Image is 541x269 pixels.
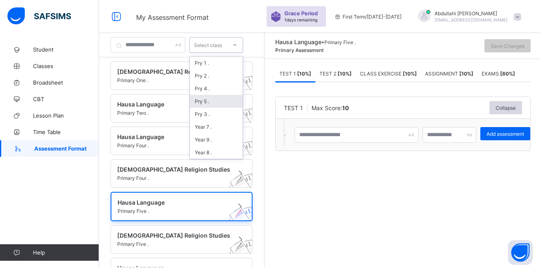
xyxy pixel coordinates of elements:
span: EXAMS [482,71,515,77]
span: Primary Four . [117,175,230,181]
span: [DEMOGRAPHIC_DATA] Religion Studies [117,68,230,75]
span: Hausa Language [118,199,230,206]
div: Pry 4 . [190,82,243,95]
span: Help [33,249,99,256]
span: CBT [33,96,99,102]
b: [ 10 %] [459,71,473,77]
span: TEST 1 [279,71,311,77]
div: Select class [194,37,222,53]
span: Collapse [496,105,516,111]
span: CLASS EXERCISE [360,71,417,77]
div: • [275,38,356,45]
span: [DEMOGRAPHIC_DATA] Religion Studies [117,166,230,173]
div: Pry 1 . [190,57,243,69]
div: Year 7 . [190,120,243,133]
span: Hausa Language [275,38,321,45]
span: 1 days remaining [284,17,317,22]
img: sticker-purple.71386a28dfed39d6af7621340158ba97.svg [271,12,281,22]
span: Student [33,46,99,53]
b: [ 60 %] [500,71,515,77]
span: My Assessment Format [136,13,209,21]
span: Broadsheet [33,79,99,86]
span: Lesson Plan [33,112,99,119]
span: Add assessment [487,131,524,137]
div: Pry 2 . [190,69,243,82]
span: Max Score: [312,104,349,111]
b: 10 [342,104,349,111]
div: Pry 3 . [190,108,243,120]
button: Open asap [508,240,533,265]
span: Hausa Language [117,101,230,108]
div: Year 8 . [190,146,243,159]
div: Pry 5 . [190,95,243,108]
span: Primary Four . [117,142,230,149]
div: AbdullahiHassan [410,10,525,24]
span: Save Changes [491,43,524,49]
span: Classes [33,63,99,69]
span: Abdullahi [PERSON_NAME] [435,10,508,17]
img: safsims [7,7,71,25]
span: TEST 2 [319,71,352,77]
span: Primary Assessment [275,47,324,53]
span: [DEMOGRAPHIC_DATA] Religion Studies [117,232,230,239]
span: Primary Five . [324,39,356,45]
span: ASSIGNMENT [425,71,473,77]
span: Assessment Format [34,145,99,152]
span: Primary Two . [117,110,230,116]
b: [ 10 %] [338,71,352,77]
b: [ 10 %] [403,71,417,77]
span: Primary Five . [118,208,230,214]
span: TEST 1 [284,104,303,111]
span: [EMAIL_ADDRESS][DOMAIN_NAME] [435,17,508,22]
span: Hausa Language [117,133,230,140]
span: Primary Five . [117,241,230,247]
div: Year 9 . [190,133,243,146]
span: Primary One . [117,77,230,83]
span: session/term information [334,14,402,20]
span: Grace Period [284,10,318,17]
b: [ 10 %] [297,71,311,77]
span: Time Table [33,129,99,135]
